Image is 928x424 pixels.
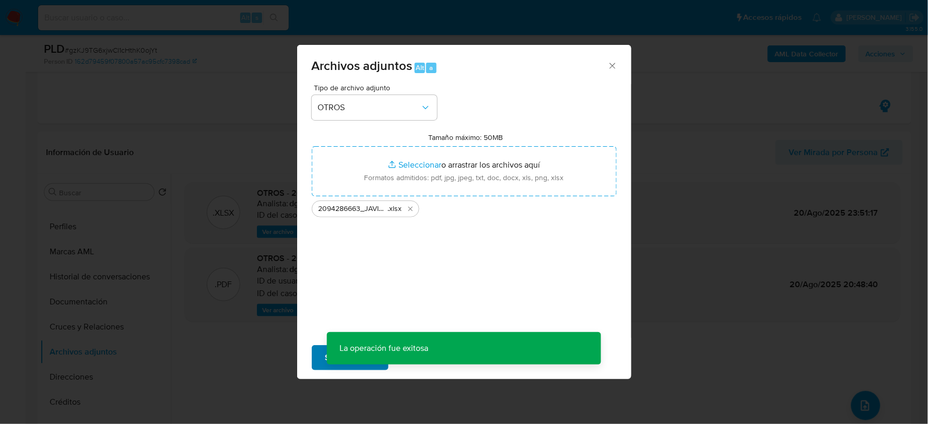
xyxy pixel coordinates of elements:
span: Alt [416,63,424,73]
label: Tamaño máximo: 50MB [428,133,503,142]
span: Tipo de archivo adjunto [314,84,440,91]
span: OTROS [318,102,420,113]
span: a [430,63,433,73]
span: Cancelar [406,346,440,369]
span: Archivos adjuntos [312,56,413,75]
span: Subir archivo [325,346,375,369]
ul: Archivos seleccionados [312,196,617,217]
button: Subir archivo [312,345,389,370]
span: 2094286663_JAVIER BAUTISTA_JUL2025 [319,204,388,214]
button: Cerrar [607,61,617,70]
p: La operación fue exitosa [327,332,441,364]
span: .xlsx [388,204,402,214]
button: Eliminar 2094286663_JAVIER BAUTISTA_JUL2025.xlsx [404,203,417,215]
button: OTROS [312,95,437,120]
